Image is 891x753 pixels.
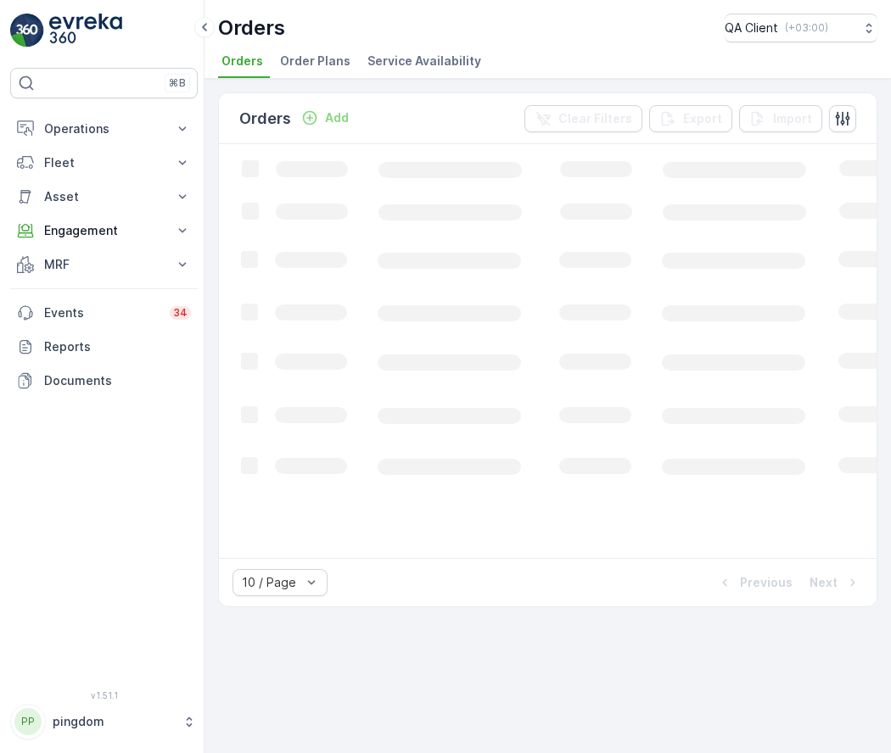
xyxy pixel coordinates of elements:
[10,180,198,214] button: Asset
[44,120,164,137] p: Operations
[10,296,198,330] a: Events34
[49,14,122,47] img: logo_light-DOdMpM7g.png
[367,53,481,70] span: Service Availability
[173,306,188,320] p: 34
[294,108,356,128] button: Add
[10,146,198,180] button: Fleet
[14,708,42,735] div: PP
[649,105,732,132] button: Export
[739,105,822,132] button: Import
[810,574,838,591] p: Next
[725,14,877,42] button: QA Client(+03:00)
[10,14,44,47] img: logo
[725,20,778,36] p: QA Client
[10,704,198,739] button: PPpingdom
[218,14,285,42] p: Orders
[558,110,632,127] p: Clear Filters
[44,372,191,389] p: Documents
[10,364,198,398] a: Documents
[44,222,164,239] p: Engagement
[280,53,350,70] span: Order Plans
[239,107,291,131] p: Orders
[10,248,198,282] button: MRF
[169,76,186,90] p: ⌘B
[740,574,793,591] p: Previous
[325,109,349,126] p: Add
[44,338,191,355] p: Reports
[44,304,160,321] p: Events
[524,105,642,132] button: Clear Filters
[773,110,812,127] p: Import
[714,572,794,593] button: Previous
[10,112,198,146] button: Operations
[10,690,198,700] span: v 1.51.1
[785,21,828,35] p: ( +03:00 )
[44,154,164,171] p: Fleet
[44,256,164,273] p: MRF
[221,53,263,70] span: Orders
[53,713,174,730] p: pingdom
[808,572,863,593] button: Next
[10,330,198,364] a: Reports
[44,188,164,205] p: Asset
[683,110,722,127] p: Export
[10,214,198,248] button: Engagement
